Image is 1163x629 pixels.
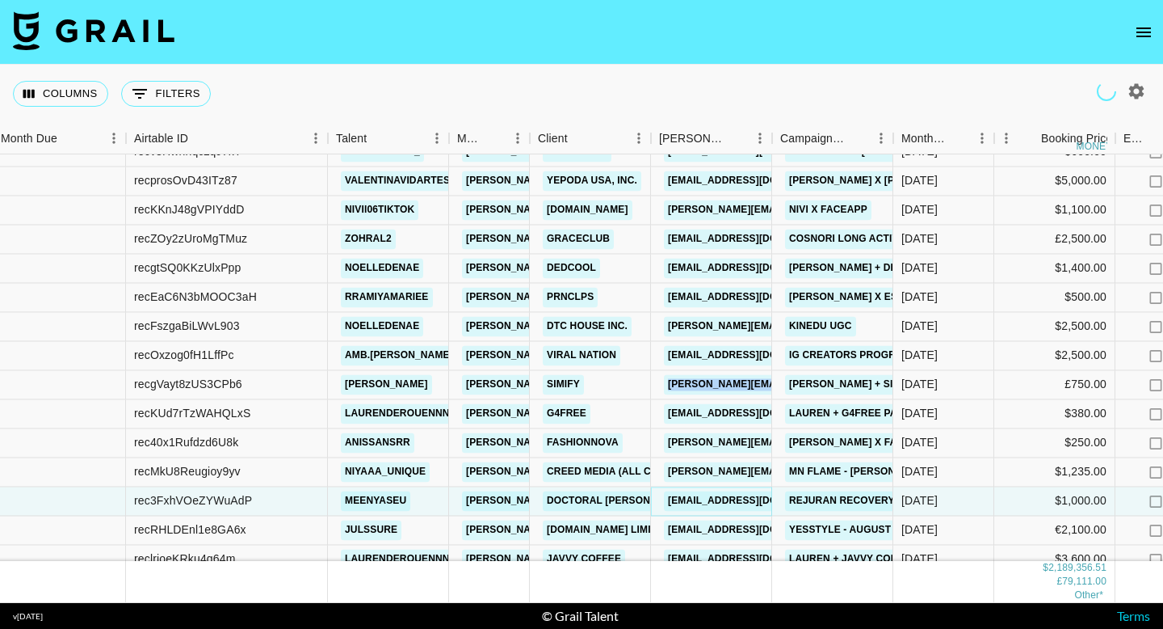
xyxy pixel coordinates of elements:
a: [PERSON_NAME] [341,374,432,395]
button: Sort [367,127,389,150]
div: © Grail Talent [542,608,619,624]
a: [PERSON_NAME] x Essence [785,287,935,307]
a: [PERSON_NAME][EMAIL_ADDRESS][DOMAIN_NAME] [462,433,725,453]
button: Menu [748,126,772,150]
div: Talent [336,123,367,154]
button: Menu [506,126,530,150]
a: COSNORI Long Active Eyelash Serum [785,229,997,249]
button: Sort [947,127,970,150]
button: open drawer [1127,16,1160,49]
a: [PERSON_NAME][EMAIL_ADDRESS][DOMAIN_NAME] [462,462,725,482]
a: Rejuran Recovery - 345 cream [785,491,963,511]
div: recgtSQ0KKzUlxPpp [134,260,241,277]
a: G4free [543,403,590,424]
div: Aug '25 [901,493,938,509]
div: Aug '25 [901,377,938,393]
div: Aug '25 [901,319,938,335]
div: 2,189,356.51 [1048,561,1106,575]
span: € 16,356.55, CA$ 23,517.46, AU$ 1,500.00 [1074,589,1103,601]
div: recMkU8Reugioy9yv [134,464,241,480]
div: Aug '25 [901,202,938,218]
a: GRACECLUB [543,229,614,249]
button: Menu [994,126,1018,150]
div: $380.00 [994,399,1115,428]
div: $3,600.00 [994,545,1115,574]
div: €2,100.00 [994,516,1115,545]
img: Grail Talent [13,11,174,50]
div: £2,500.00 [994,225,1115,254]
a: [PERSON_NAME][EMAIL_ADDRESS][PERSON_NAME][DOMAIN_NAME] [462,491,808,511]
a: Kinedu UGC [785,316,856,336]
a: noelledenae [341,258,423,278]
div: Aug '25 [901,231,938,247]
button: Menu [970,126,994,150]
div: v [DATE] [13,611,43,622]
a: niyaaa_unique [341,462,430,482]
a: amb.[PERSON_NAME] [341,345,457,365]
div: Manager [449,123,530,154]
div: Aug '25 [901,260,938,277]
a: Lauren + G4Free Pants [785,403,921,424]
a: rramiyamariee [341,287,433,307]
div: $1,400.00 [994,254,1115,283]
a: anissansrr [341,433,414,453]
a: Viral Nation [543,345,620,365]
div: Airtable ID [126,123,328,154]
div: $2,500.00 [994,341,1115,370]
div: $1,235.00 [994,458,1115,487]
a: [PERSON_NAME][EMAIL_ADDRESS][DOMAIN_NAME] [462,549,725,569]
div: Month Due [893,123,994,154]
a: [DOMAIN_NAME] [543,200,632,220]
div: recprosOvD43ITz87 [134,173,237,189]
div: $1,100.00 [994,196,1115,225]
div: Aug '25 [901,551,938,568]
a: Mn Flame - [PERSON_NAME] [785,462,937,482]
div: $250.00 [994,428,1115,458]
a: nivii06tiktok [341,200,418,220]
a: SIMIFY [543,374,584,395]
a: DTC HOUSE INC. [543,316,632,336]
div: Airtable ID [134,123,188,154]
div: Aug '25 [901,173,938,189]
a: [PERSON_NAME][EMAIL_ADDRESS][DOMAIN_NAME] [462,374,725,395]
a: IG Creators Program [785,345,915,365]
div: rec40x1Rufdzd6U8k [134,435,238,451]
div: Aug '25 [901,406,938,422]
div: money [1077,141,1113,151]
div: Booking Price [1041,123,1112,154]
a: [PERSON_NAME][EMAIL_ADDRESS][DOMAIN_NAME] [664,316,927,336]
div: Expenses: Remove Commission? [1123,123,1146,154]
a: [EMAIL_ADDRESS][DOMAIN_NAME] [664,345,845,365]
div: Manager [457,123,483,154]
a: [PERSON_NAME][EMAIL_ADDRESS][DOMAIN_NAME] [462,287,725,307]
a: [PERSON_NAME][EMAIL_ADDRESS][DOMAIN_NAME] [664,462,927,482]
div: Month Due [901,123,947,154]
div: recgVayt8zUS3CPb6 [134,377,242,393]
button: Sort [483,127,506,150]
div: Aug '25 [901,464,938,480]
a: prnclps [543,287,598,307]
a: noelledenae [341,316,423,336]
a: [PERSON_NAME][EMAIL_ADDRESS][PERSON_NAME][PERSON_NAME][DOMAIN_NAME] [664,200,1093,220]
a: [EMAIL_ADDRESS][DOMAIN_NAME] [664,171,845,191]
div: Client [538,123,568,154]
a: zohral2 [341,229,396,249]
div: recEaC6N3bMOOC3aH [134,289,257,306]
button: Sort [1018,127,1041,150]
button: Menu [869,126,893,150]
a: Fashionnova [543,433,623,453]
a: [PERSON_NAME] x Fashion Nova (32 Installments) [785,433,1061,453]
a: Nivi x FaceApp [785,200,871,220]
a: [PERSON_NAME][EMAIL_ADDRESS][DOMAIN_NAME] [462,258,725,278]
a: [PERSON_NAME][EMAIL_ADDRESS][PERSON_NAME][DOMAIN_NAME] [462,229,808,249]
div: $1,000.00 [994,487,1115,516]
a: Javvy Coffee [543,549,625,569]
div: $5,000.00 [994,167,1115,196]
a: [EMAIL_ADDRESS][DOMAIN_NAME] [664,287,845,307]
div: recZOy2zUroMgTMuz [134,231,247,247]
div: [PERSON_NAME] [659,123,725,154]
a: Terms [1117,608,1150,623]
div: recKUd7rTzWAHQLxS [134,406,250,422]
a: Yepoda USA, Inc. [543,171,641,191]
a: maya.menon._ [341,141,424,162]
